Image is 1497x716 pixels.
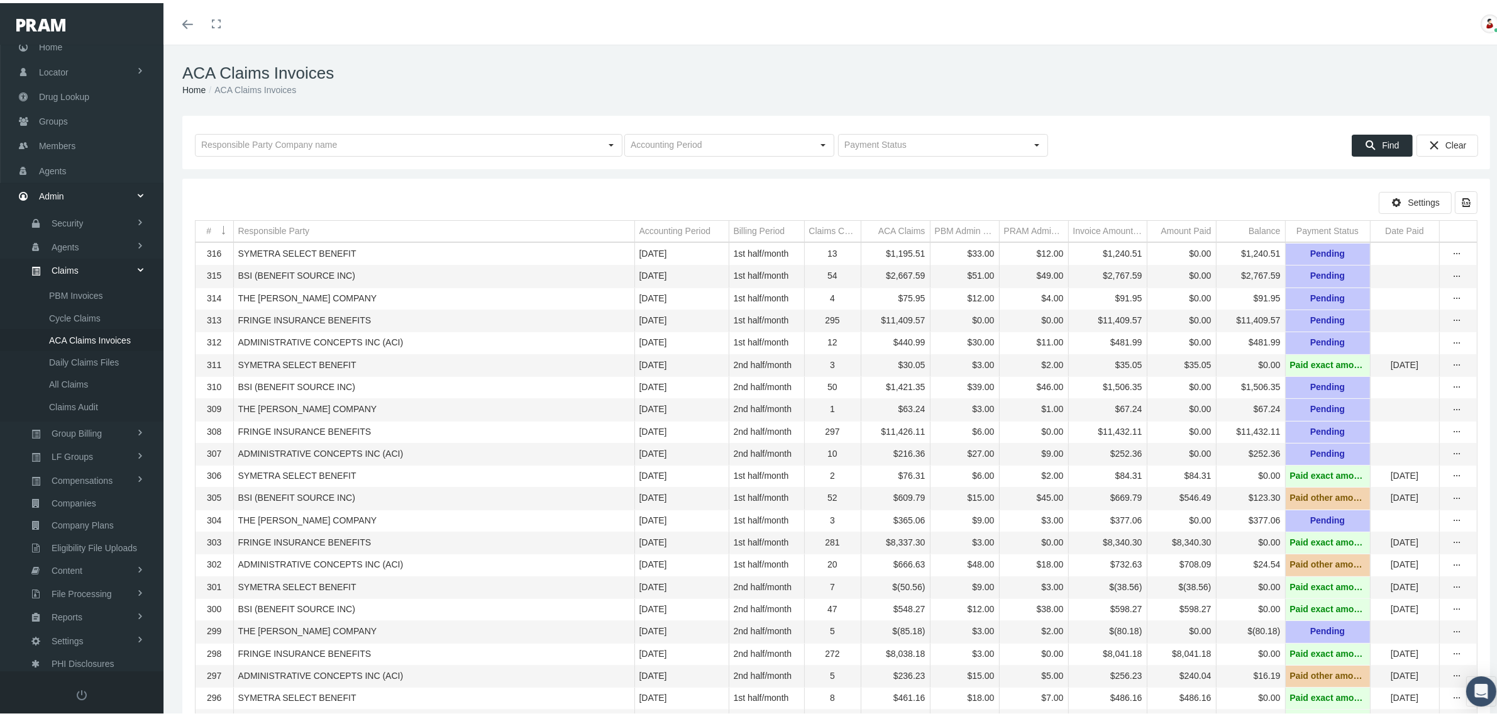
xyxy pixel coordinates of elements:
span: Cycle Claims [49,305,101,326]
td: [DATE] [634,640,729,662]
td: 54 [804,262,861,284]
div: more [1447,245,1467,257]
td: Pending [1285,396,1370,418]
td: FRINGE INSURANCE BENEFITS [233,640,634,662]
td: SYMETRA SELECT BENEFIT [233,685,634,707]
div: Payment Status [1296,222,1359,234]
span: Companies [52,489,96,511]
div: more [1447,600,1467,613]
td: [DATE] [634,529,729,551]
td: Pending [1285,618,1370,640]
td: [DATE] [634,573,729,595]
div: $39.00 [935,378,995,390]
div: $67.24 [1221,400,1281,412]
td: 3 [804,506,861,529]
td: 300 [196,595,233,617]
td: 1st half/month [729,551,804,573]
td: Column Payment Status [1285,218,1370,239]
div: Balance [1249,222,1281,234]
div: Amount Paid [1161,222,1211,234]
span: Locator [39,57,69,81]
td: 12 [804,329,861,351]
td: BSI (BENEFIT SOURCE INC) [233,262,634,284]
div: $481.99 [1221,333,1281,345]
td: THE [PERSON_NAME] COMPANY [233,396,634,418]
td: Pending [1285,262,1370,284]
div: $0.00 [1152,378,1212,390]
span: Clear [1445,137,1466,147]
li: ACA Claims Invoices [206,80,296,94]
td: Column Accounting Period [634,218,729,239]
td: 316 [196,240,233,262]
td: 306 [196,462,233,484]
div: $67.24 [1073,400,1142,412]
div: # [206,222,211,234]
div: $1.00 [1004,400,1064,412]
span: Claims [52,257,79,278]
td: 295 [804,307,861,329]
td: 52 [804,484,861,506]
div: Show Invoice actions [1447,512,1467,524]
div: $0.00 [1152,423,1212,435]
span: Claims Audit [49,393,98,415]
td: Paid exact amount [1285,685,1370,707]
td: 303 [196,529,233,551]
div: Clear [1417,131,1478,154]
span: Agents [52,233,79,255]
td: SYMETRA SELECT BENEFIT [233,351,634,373]
div: $0.00 [1152,267,1212,279]
div: Show Invoice actions [1447,400,1467,413]
td: 302 [196,551,233,573]
div: $0.00 [1221,356,1281,368]
div: $0.00 [1004,423,1064,435]
div: $0.00 [1004,311,1064,323]
td: 10 [804,440,861,462]
td: Paid other amount [1285,484,1370,506]
td: Column PRAM Admin Fee [999,218,1068,239]
div: more [1447,645,1467,657]
td: [DATE] [634,551,729,573]
div: $12.00 [935,289,995,301]
td: [DATE] [1370,529,1439,551]
td: THE [PERSON_NAME] COMPANY [233,284,634,306]
td: Paid exact amount [1285,529,1370,551]
td: [DATE] [634,373,729,395]
td: 2nd half/month [729,418,804,440]
td: 308 [196,418,233,440]
span: Groups [39,106,68,130]
div: $91.95 [1221,289,1281,301]
td: Column Billing Period [729,218,804,239]
td: 296 [196,685,233,707]
td: Column PBM Admin Fee [930,218,999,239]
div: $0.00 [1152,400,1212,412]
div: Find [1352,131,1413,154]
div: Show Invoice actions [1447,378,1467,391]
td: SYMETRA SELECT BENEFIT [233,573,634,595]
td: Column Invoice Amount Due [1068,218,1147,239]
td: 2nd half/month [729,618,804,640]
div: $0.00 [935,311,995,323]
div: Invoice Amount Due [1073,222,1142,234]
td: 299 [196,618,233,640]
span: PBM Invoices [49,282,103,303]
div: more [1447,689,1467,702]
div: $1,421.35 [866,378,925,390]
td: 5 [804,618,861,640]
div: Data grid toolbar [195,188,1478,211]
div: $440.99 [866,333,925,345]
span: Settings [52,627,84,649]
div: Date Paid [1385,222,1423,234]
div: $3.00 [935,356,995,368]
div: $46.00 [1004,378,1064,390]
div: Show Invoice actions [1447,489,1467,501]
div: $63.24 [866,400,925,412]
div: $2,767.59 [1073,267,1142,279]
td: [DATE] [634,462,729,484]
td: Column Date Paid [1370,218,1439,239]
td: 313 [196,307,233,329]
td: THE [PERSON_NAME] COMPANY [233,506,634,529]
div: Show Invoice actions [1447,311,1467,324]
td: 281 [804,529,861,551]
div: Accounting Period [639,222,711,234]
div: $1,195.51 [866,245,925,257]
